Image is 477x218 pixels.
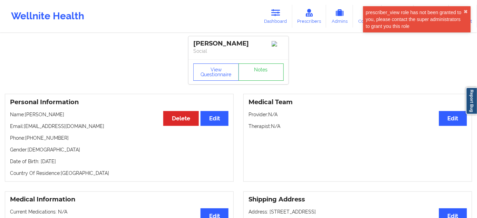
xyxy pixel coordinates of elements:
p: Therapist: N/A [249,123,467,130]
button: Edit [201,111,228,126]
p: Date of Birth: [DATE] [10,158,228,165]
h3: Personal Information [10,98,228,106]
p: Provider: N/A [249,111,467,118]
button: Delete [163,111,199,126]
h3: Shipping Address [249,196,467,204]
p: Social [193,48,284,54]
h3: Medical Team [249,98,467,106]
a: Notes [238,63,284,81]
a: Dashboard [259,5,292,28]
p: Gender: [DEMOGRAPHIC_DATA] [10,146,228,153]
img: Image%2Fplaceholer-image.png [272,41,284,47]
p: Email: [EMAIL_ADDRESS][DOMAIN_NAME] [10,123,228,130]
a: Report Bug [466,87,477,115]
a: Admins [326,5,353,28]
p: Current Medications: N/A [10,208,228,215]
button: close [464,9,468,14]
a: Coaches [353,5,382,28]
a: Prescribers [292,5,327,28]
button: View Questionnaire [193,63,239,81]
p: Phone: [PHONE_NUMBER] [10,135,228,141]
h3: Medical Information [10,196,228,204]
p: Name: [PERSON_NAME] [10,111,228,118]
div: [PERSON_NAME] [193,40,284,48]
p: Country Of Residence: [GEOGRAPHIC_DATA] [10,170,228,177]
button: Edit [439,111,467,126]
div: prescriber_view role has not been granted to you, please contact the super administrators to gran... [366,9,464,30]
p: Address: [STREET_ADDRESS] [249,208,467,215]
